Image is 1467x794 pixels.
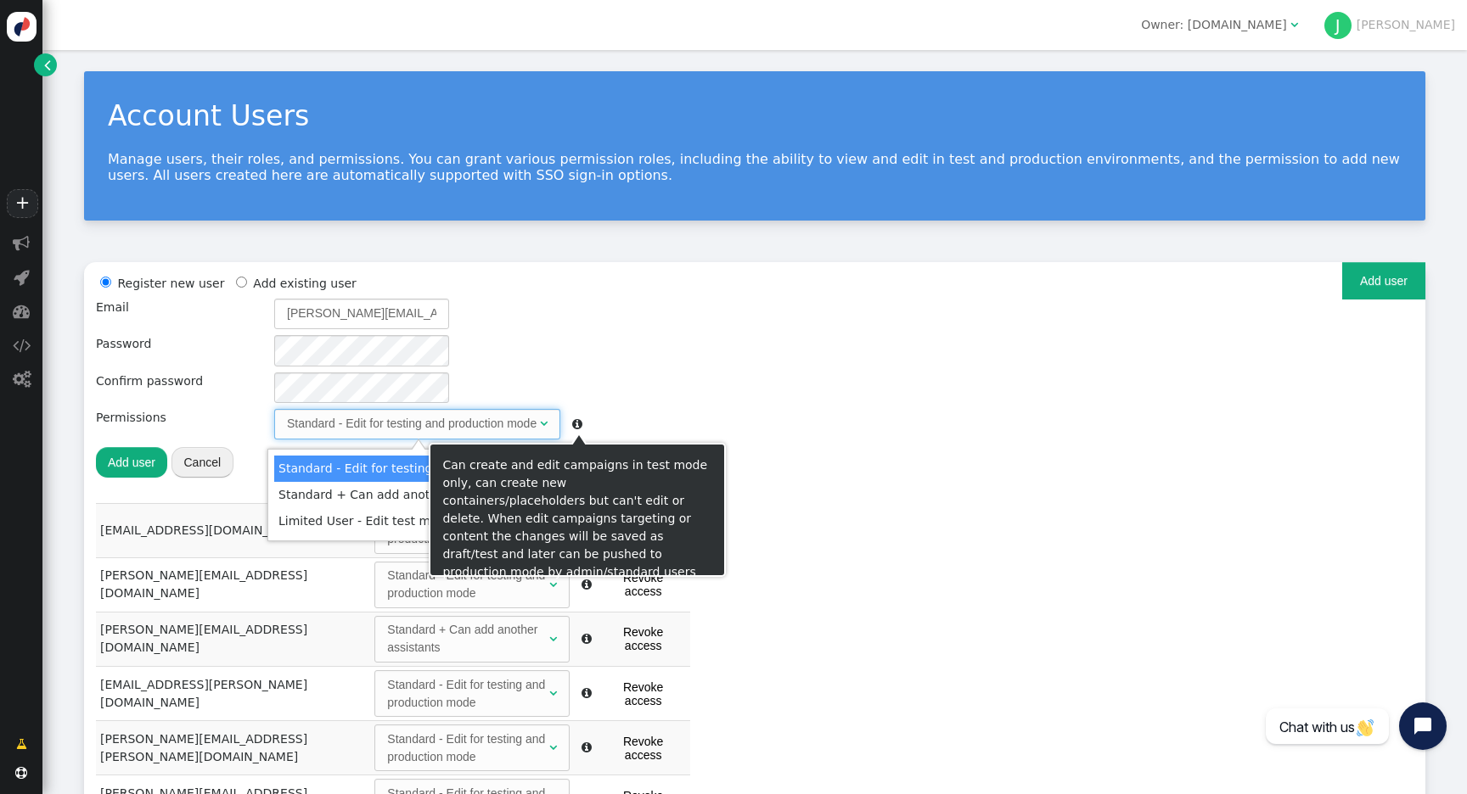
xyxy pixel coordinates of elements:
[387,676,546,712] div: Standard - Edit for testing and production mode
[572,418,582,430] span: 
[44,56,51,74] span: 
[96,409,262,439] div: Permissions
[1324,18,1455,31] a: J[PERSON_NAME]
[549,741,557,753] span: 
[96,721,370,775] td: [PERSON_NAME][EMAIL_ADDRESS][PERSON_NAME][DOMAIN_NAME]
[1324,12,1352,39] div: J
[549,633,557,645] span: 
[96,503,370,557] td: [EMAIL_ADDRESS][DOMAIN_NAME]
[274,508,568,534] td: Limited User - Edit test mode only
[1290,19,1298,31] span: 
[582,633,592,645] span: 
[274,456,568,482] td: Standard - Edit for testing and production mode
[582,687,592,699] span: 
[287,415,537,433] div: Standard - Edit for testing and production mode
[1141,16,1287,34] div: Owner: [DOMAIN_NAME]
[274,482,568,508] td: Standard + Can add another assistants
[600,675,686,712] button: Revoke access
[108,151,1402,183] p: Manage users, their roles, and permissions. You can grant various permission roles, including the...
[96,612,370,666] td: [PERSON_NAME][EMAIL_ADDRESS][DOMAIN_NAME]
[549,687,557,699] span: 
[108,95,1402,137] div: Account Users
[16,735,27,753] span: 
[34,53,57,76] a: 
[96,447,167,478] button: Add user
[15,767,27,779] span: 
[13,337,31,354] span: 
[7,12,37,42] img: logo-icon.svg
[540,417,548,429] span: 
[600,567,686,603] button: Revoke access
[13,303,30,320] span: 
[387,567,546,602] div: Standard - Edit for testing and production mode
[1342,262,1425,299] button: Add user
[14,269,30,286] span: 
[13,371,31,388] span: 
[96,372,262,403] div: Confirm password
[549,579,557,590] span: 
[13,235,30,252] span: 
[600,730,686,766] button: Revoke access
[96,335,262,366] div: Password
[7,189,37,218] a: +
[4,729,39,759] a: 
[232,274,357,293] li: Add existing user
[582,579,592,590] span: 
[96,557,370,612] td: [PERSON_NAME][EMAIL_ADDRESS][DOMAIN_NAME]
[582,741,592,753] span: 
[600,621,686,657] button: Revoke access
[387,621,546,657] div: Standard + Can add another assistants
[96,274,224,293] li: Register new user
[171,447,234,478] button: Cancel
[387,730,546,766] div: Standard - Edit for testing and production mode
[442,458,707,579] span: Can create and edit campaigns in test mode only, can create new containers/placeholders but can't...
[96,299,262,329] div: Email
[96,667,370,721] td: [EMAIL_ADDRESS][PERSON_NAME][DOMAIN_NAME]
